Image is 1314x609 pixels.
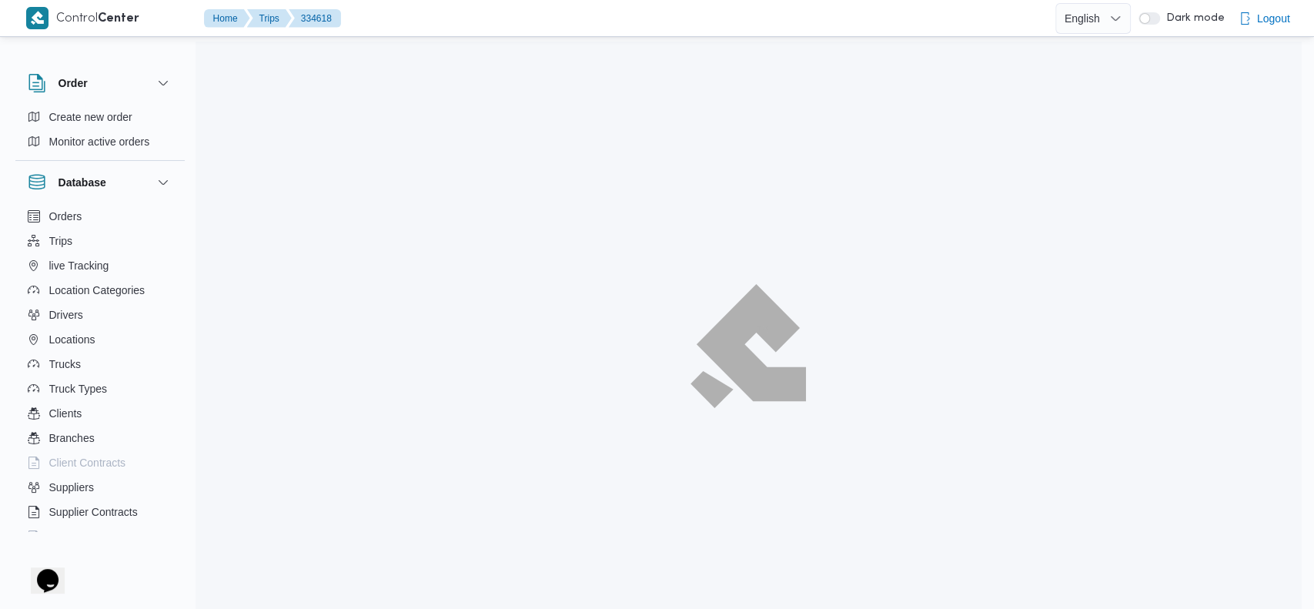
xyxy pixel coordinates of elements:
[28,74,172,92] button: Order
[15,204,185,537] div: Database
[49,503,138,521] span: Supplier Contracts
[22,352,179,376] button: Trucks
[699,293,797,398] img: ILLA Logo
[22,500,179,524] button: Supplier Contracts
[59,173,106,192] h3: Database
[49,108,132,126] span: Create new order
[1160,12,1225,25] span: Dark mode
[22,105,179,129] button: Create new order
[49,132,150,151] span: Monitor active orders
[22,327,179,352] button: Locations
[49,355,81,373] span: Trucks
[22,450,179,475] button: Client Contracts
[204,9,250,28] button: Home
[49,256,109,275] span: live Tracking
[49,207,82,226] span: Orders
[22,204,179,229] button: Orders
[26,7,48,29] img: X8yXhbKr1z7QwAAAABJRU5ErkJggg==
[22,401,179,426] button: Clients
[22,278,179,303] button: Location Categories
[49,330,95,349] span: Locations
[22,475,179,500] button: Suppliers
[15,105,185,160] div: Order
[49,281,145,299] span: Location Categories
[49,380,107,398] span: Truck Types
[289,9,341,28] button: 334618
[49,306,83,324] span: Drivers
[247,9,292,28] button: Trips
[22,229,179,253] button: Trips
[22,303,179,327] button: Drivers
[1232,3,1296,34] button: Logout
[49,429,95,447] span: Branches
[49,453,126,472] span: Client Contracts
[1257,9,1290,28] span: Logout
[22,129,179,154] button: Monitor active orders
[22,376,179,401] button: Truck Types
[15,547,65,594] iframe: chat widget
[22,426,179,450] button: Branches
[22,253,179,278] button: live Tracking
[49,527,88,546] span: Devices
[98,13,139,25] b: Center
[49,478,94,497] span: Suppliers
[22,524,179,549] button: Devices
[28,173,172,192] button: Database
[49,232,73,250] span: Trips
[49,404,82,423] span: Clients
[59,74,88,92] h3: Order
